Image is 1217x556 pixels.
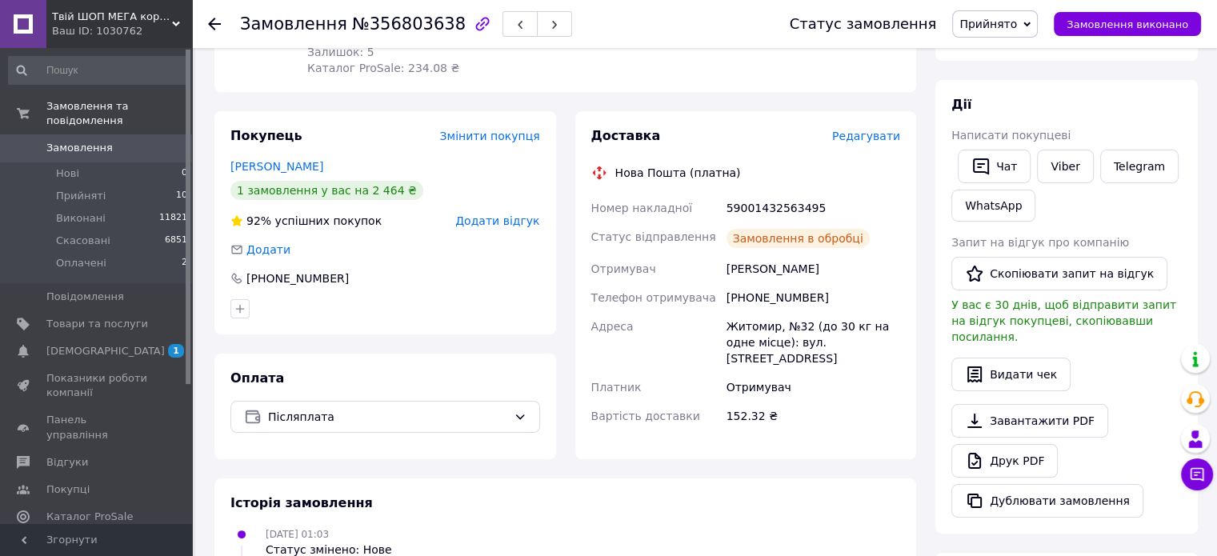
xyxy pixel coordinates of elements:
[951,298,1176,343] span: У вас є 30 днів, щоб відправити запит на відгук покупцеві, скопіювавши посилання.
[723,283,903,312] div: [PHONE_NUMBER]
[266,529,329,540] span: [DATE] 01:03
[723,402,903,430] div: 152.32 ₴
[951,129,1071,142] span: Написати покупцеві
[46,344,165,358] span: [DEMOGRAPHIC_DATA]
[46,317,148,331] span: Товари та послуги
[591,202,693,214] span: Номер накладної
[8,56,189,85] input: Пошук
[951,444,1058,478] a: Друк PDF
[246,214,271,227] span: 92%
[440,130,540,142] span: Змінити покупця
[723,254,903,283] div: [PERSON_NAME]
[832,130,900,142] span: Редагувати
[1067,18,1188,30] span: Замовлення виконано
[208,16,221,32] div: Повернутися назад
[591,128,661,143] span: Доставка
[46,455,88,470] span: Відгуки
[591,230,716,243] span: Статус відправлення
[790,16,937,32] div: Статус замовлення
[951,404,1108,438] a: Завантажити PDF
[591,320,634,333] span: Адреса
[951,190,1035,222] a: WhatsApp
[951,484,1143,518] button: Дублювати замовлення
[230,160,323,173] a: [PERSON_NAME]
[951,97,971,112] span: Дії
[230,128,302,143] span: Покупець
[727,229,870,248] div: Замовлення в обробці
[455,214,539,227] span: Додати відгук
[611,165,745,181] div: Нова Пошта (платна)
[182,256,187,270] span: 2
[951,236,1129,249] span: Запит на відгук про компанію
[52,10,172,24] span: Твій ШОП МЕГА корисних речей "Механік"
[46,482,90,497] span: Покупці
[56,234,110,248] span: Скасовані
[46,510,133,524] span: Каталог ProSale
[56,166,79,181] span: Нові
[168,344,184,358] span: 1
[240,14,347,34] span: Замовлення
[307,46,374,58] span: Залишок: 5
[591,291,716,304] span: Телефон отримувача
[591,410,700,422] span: Вартість доставки
[182,166,187,181] span: 0
[56,189,106,203] span: Прийняті
[46,371,148,400] span: Показники роботи компанії
[352,14,466,34] span: №356803638
[723,312,903,373] div: Житомир, №32 (до 30 кг на одне місце): вул. [STREET_ADDRESS]
[176,189,187,203] span: 10
[245,270,350,286] div: [PHONE_NUMBER]
[951,358,1071,391] button: Видати чек
[46,290,124,304] span: Повідомлення
[230,213,382,229] div: успішних покупок
[52,24,192,38] div: Ваш ID: 1030762
[46,413,148,442] span: Панель управління
[1181,458,1213,490] button: Чат з покупцем
[1037,150,1093,183] a: Viber
[1100,150,1179,183] a: Telegram
[159,211,187,226] span: 11821
[591,262,656,275] span: Отримувач
[46,99,192,128] span: Замовлення та повідомлення
[165,234,187,248] span: 6851
[46,141,113,155] span: Замовлення
[230,181,423,200] div: 1 замовлення у вас на 2 464 ₴
[951,257,1167,290] button: Скопіювати запит на відгук
[723,194,903,222] div: 59001432563495
[958,150,1031,183] button: Чат
[591,381,642,394] span: Платник
[56,256,106,270] span: Оплачені
[1054,12,1201,36] button: Замовлення виконано
[246,243,290,256] span: Додати
[723,373,903,402] div: Отримувач
[307,62,459,74] span: Каталог ProSale: 234.08 ₴
[959,18,1017,30] span: Прийнято
[56,211,106,226] span: Виконані
[230,370,284,386] span: Оплата
[268,408,507,426] span: Післяплата
[230,495,373,510] span: Історія замовлення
